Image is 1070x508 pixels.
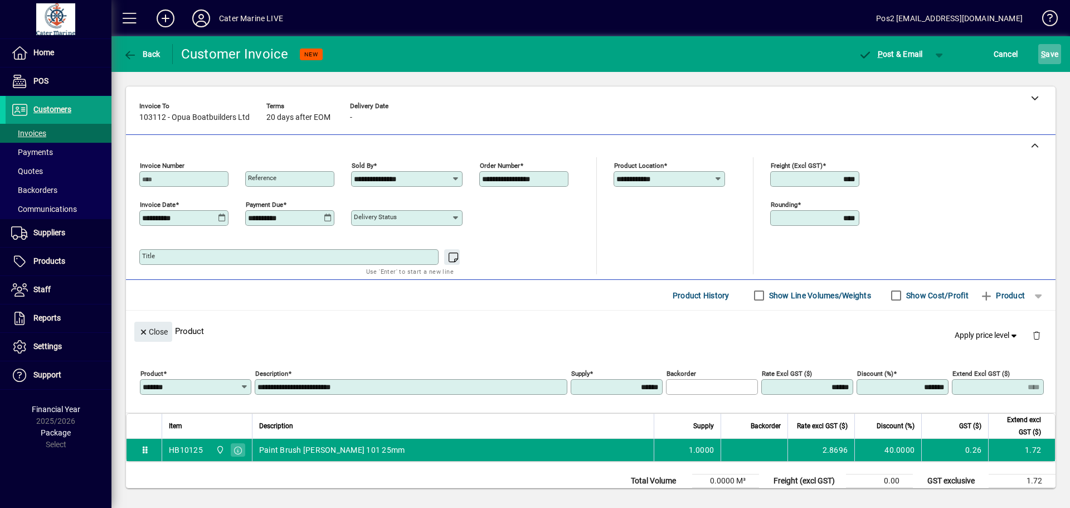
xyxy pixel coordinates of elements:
[877,420,915,432] span: Discount (%)
[480,162,520,170] mat-label: Order number
[126,311,1056,351] div: Product
[904,290,969,301] label: Show Cost/Profit
[857,370,893,378] mat-label: Discount (%)
[6,248,111,275] a: Products
[853,44,928,64] button: Post & Email
[6,361,111,389] a: Support
[959,420,981,432] span: GST ($)
[1034,2,1056,38] a: Knowledge Base
[33,370,61,379] span: Support
[304,51,318,58] span: NEW
[6,162,111,181] a: Quotes
[140,162,184,170] mat-label: Invoice number
[995,414,1041,438] span: Extend excl GST ($)
[11,186,57,195] span: Backorders
[148,8,183,28] button: Add
[991,44,1021,64] button: Cancel
[6,276,111,304] a: Staff
[858,50,923,59] span: ost & Email
[988,439,1055,461] td: 1.72
[693,420,714,432] span: Supply
[139,113,250,122] span: 103112 - Opua Boatbuilders Ltd
[571,370,590,378] mat-label: Supply
[213,444,226,456] span: Cater Marine
[366,265,454,278] mat-hint: Use 'Enter' to start a new line
[169,420,182,432] span: Item
[352,162,373,170] mat-label: Sold by
[33,105,71,114] span: Customers
[6,304,111,332] a: Reports
[625,475,692,488] td: Total Volume
[952,370,1010,378] mat-label: Extend excl GST ($)
[878,50,883,59] span: P
[771,162,823,170] mat-label: Freight (excl GST)
[989,475,1056,488] td: 1.72
[33,48,54,57] span: Home
[259,444,405,456] span: Paint Brush [PERSON_NAME] 101 25mm
[33,228,65,237] span: Suppliers
[255,370,288,378] mat-label: Description
[795,444,848,456] div: 2.8696
[41,428,71,437] span: Package
[33,285,51,294] span: Staff
[354,213,397,221] mat-label: Delivery status
[123,50,160,59] span: Back
[6,333,111,361] a: Settings
[689,444,714,456] span: 1.0000
[134,322,172,342] button: Close
[6,181,111,200] a: Backorders
[6,200,111,219] a: Communications
[1023,322,1050,349] button: Delete
[989,488,1056,501] td: 0.26
[1038,44,1061,64] button: Save
[11,205,77,214] span: Communications
[1023,330,1050,340] app-page-header-button: Delete
[219,9,283,27] div: Cater Marine LIVE
[922,475,989,488] td: GST exclusive
[797,420,848,432] span: Rate excl GST ($)
[6,39,111,67] a: Home
[1041,45,1058,63] span: ave
[132,326,175,336] app-page-header-button: Close
[11,167,43,176] span: Quotes
[767,290,871,301] label: Show Line Volumes/Weights
[33,313,61,322] span: Reports
[980,287,1025,304] span: Product
[11,129,46,138] span: Invoices
[6,143,111,162] a: Payments
[692,475,759,488] td: 0.0000 M³
[6,67,111,95] a: POS
[614,162,664,170] mat-label: Product location
[111,44,173,64] app-page-header-button: Back
[120,44,163,64] button: Back
[846,488,913,501] td: 0.00
[11,148,53,157] span: Payments
[140,370,163,378] mat-label: Product
[246,201,283,209] mat-label: Payment due
[994,45,1018,63] span: Cancel
[181,45,289,63] div: Customer Invoice
[259,420,293,432] span: Description
[974,286,1030,306] button: Product
[33,342,62,351] span: Settings
[846,475,913,488] td: 0.00
[771,201,797,209] mat-label: Rounding
[950,326,1024,346] button: Apply price level
[266,113,330,122] span: 20 days after EOM
[921,439,988,461] td: 0.26
[183,8,219,28] button: Profile
[350,113,352,122] span: -
[33,76,48,85] span: POS
[768,488,846,501] td: Rounding
[762,370,812,378] mat-label: Rate excl GST ($)
[876,9,1023,27] div: Pos2 [EMAIL_ADDRESS][DOMAIN_NAME]
[32,405,80,414] span: Financial Year
[248,174,276,182] mat-label: Reference
[33,257,65,265] span: Products
[751,420,781,432] span: Backorder
[922,488,989,501] td: GST
[139,323,168,341] span: Close
[673,287,729,304] span: Product History
[667,370,696,378] mat-label: Backorder
[6,124,111,143] a: Invoices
